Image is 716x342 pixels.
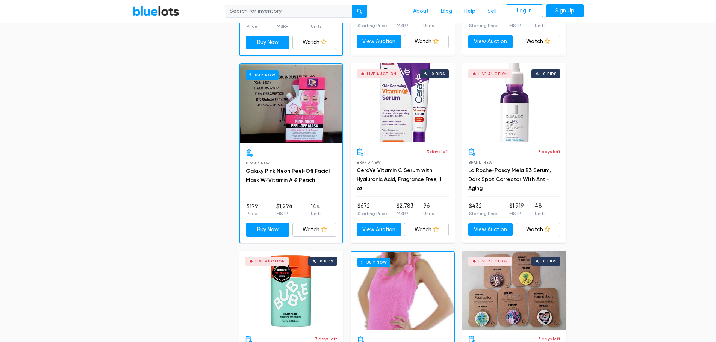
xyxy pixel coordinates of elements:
li: $1,919 [509,202,524,217]
a: View Auction [357,35,401,48]
p: Units [535,210,545,217]
li: $1,294 [276,202,293,217]
a: Live Auction 0 bids [462,251,566,330]
a: Watch [516,35,560,48]
h6: Buy Now [357,258,390,267]
a: CeraVe Vitamin C Serum with Hyaluronic Acid, Fragrance Free, 1 oz [357,167,442,191]
p: 3 days left [538,148,560,155]
div: Live Auction [255,259,285,263]
p: MSRP [509,210,524,217]
p: Units [535,22,545,29]
a: View Auction [468,35,513,48]
a: Galaxy Pink Neon Peel-Off Facial Mask W/Vitamin A & Peach [246,168,330,183]
p: MSRP [397,22,414,29]
a: About [407,4,435,18]
a: Watch [404,223,449,237]
p: MSRP [397,210,413,217]
span: Brand New [468,160,493,164]
li: $672 [357,202,387,217]
a: Log In [506,4,543,18]
a: BlueLots [133,6,179,17]
p: Starting Price [357,22,387,29]
a: Buy Now [246,36,290,49]
p: Units [423,210,434,217]
p: Starting Price [469,22,499,29]
a: Watch [516,223,560,237]
p: Price [247,23,262,30]
p: Starting Price [357,210,387,217]
div: Live Auction [478,72,508,76]
p: Units [423,22,434,29]
a: Watch [292,36,336,49]
p: Units [311,23,321,30]
a: View Auction [468,223,513,237]
p: 3 days left [427,148,449,155]
h6: Buy Now [246,70,279,80]
div: 0 bids [543,259,557,263]
a: Buy Now [240,64,342,143]
a: Live Auction 0 bids [462,63,566,142]
li: $2,783 [397,202,413,217]
p: Units [311,210,321,217]
a: Help [458,4,481,18]
a: Buy Now [351,252,454,330]
li: 144 [311,202,321,217]
p: MSRP [277,23,296,30]
li: $432 [469,202,499,217]
p: Starting Price [469,210,499,217]
a: Live Auction 0 bids [351,63,455,142]
div: 0 bids [431,72,445,76]
a: View Auction [357,223,401,237]
li: $199 [247,202,258,217]
div: Live Auction [367,72,397,76]
p: MSRP [509,22,524,29]
a: Sign Up [546,4,584,18]
a: Watch [292,223,336,237]
p: MSRP [276,210,293,217]
a: Live Auction 0 bids [239,251,343,330]
span: Brand New [246,161,270,165]
div: Live Auction [478,259,508,263]
a: La Roche-Posay Mela B3 Serum, Dark Spot Corrector With Anti-Aging [468,167,551,191]
a: Sell [481,4,503,18]
p: Price [247,210,258,217]
span: Brand New [357,160,381,164]
a: Watch [404,35,449,48]
input: Search for inventory [225,5,353,18]
div: 0 bids [543,72,557,76]
li: 96 [423,202,434,217]
a: Buy Now [246,223,290,237]
li: 48 [535,202,545,217]
div: 0 bids [320,259,333,263]
a: Blog [435,4,458,18]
